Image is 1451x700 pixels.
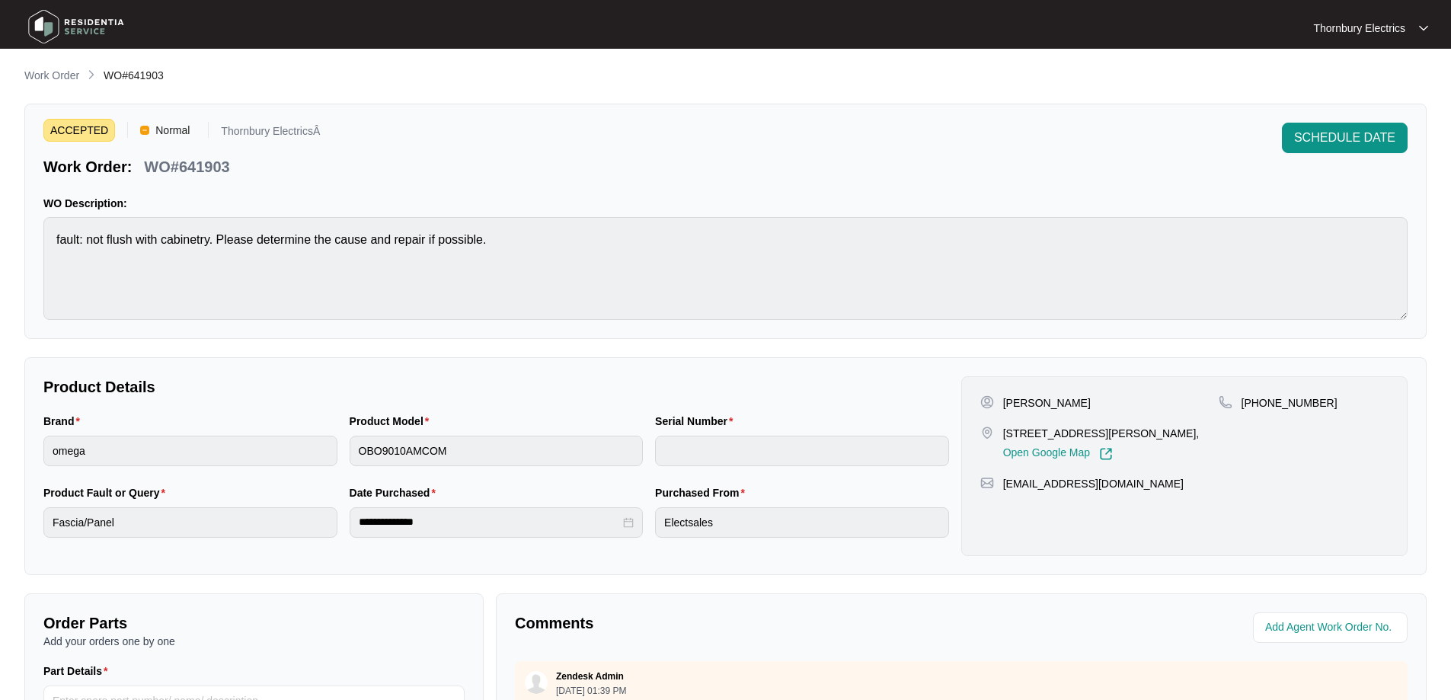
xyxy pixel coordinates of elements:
[1282,123,1408,153] button: SCHEDULE DATE
[655,485,751,500] label: Purchased From
[149,119,196,142] span: Normal
[350,436,644,466] input: Product Model
[359,514,621,530] input: Date Purchased
[1265,618,1398,637] input: Add Agent Work Order No.
[655,507,949,538] input: Purchased From
[1294,129,1395,147] span: SCHEDULE DATE
[21,68,82,85] a: Work Order
[1219,395,1232,409] img: map-pin
[655,436,949,466] input: Serial Number
[43,119,115,142] span: ACCEPTED
[43,414,86,429] label: Brand
[24,68,79,83] p: Work Order
[980,476,994,490] img: map-pin
[43,436,337,466] input: Brand
[104,69,164,82] span: WO#641903
[556,670,624,682] p: Zendesk Admin
[85,69,97,81] img: chevron-right
[525,671,548,694] img: user.svg
[556,686,626,695] p: [DATE] 01:39 PM
[43,612,465,634] p: Order Parts
[43,217,1408,320] textarea: fault: not flush with cabinetry. Please determine the cause and repair if possible.
[350,414,436,429] label: Product Model
[1003,476,1184,491] p: [EMAIL_ADDRESS][DOMAIN_NAME]
[1099,447,1113,461] img: Link-External
[43,634,465,649] p: Add your orders one by one
[980,426,994,439] img: map-pin
[43,156,132,177] p: Work Order:
[23,4,129,50] img: residentia service logo
[1003,395,1091,411] p: [PERSON_NAME]
[1419,24,1428,32] img: dropdown arrow
[1003,426,1200,441] p: [STREET_ADDRESS][PERSON_NAME],
[350,485,442,500] label: Date Purchased
[1313,21,1405,36] p: Thornbury Electrics
[43,663,114,679] label: Part Details
[43,376,949,398] p: Product Details
[144,156,229,177] p: WO#641903
[43,507,337,538] input: Product Fault or Query
[221,126,320,142] p: Thornbury ElectricsÂ
[1242,395,1338,411] p: [PHONE_NUMBER]
[140,126,149,135] img: Vercel Logo
[1003,447,1113,461] a: Open Google Map
[655,414,739,429] label: Serial Number
[515,612,951,634] p: Comments
[980,395,994,409] img: user-pin
[43,196,1408,211] p: WO Description:
[43,485,171,500] label: Product Fault or Query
